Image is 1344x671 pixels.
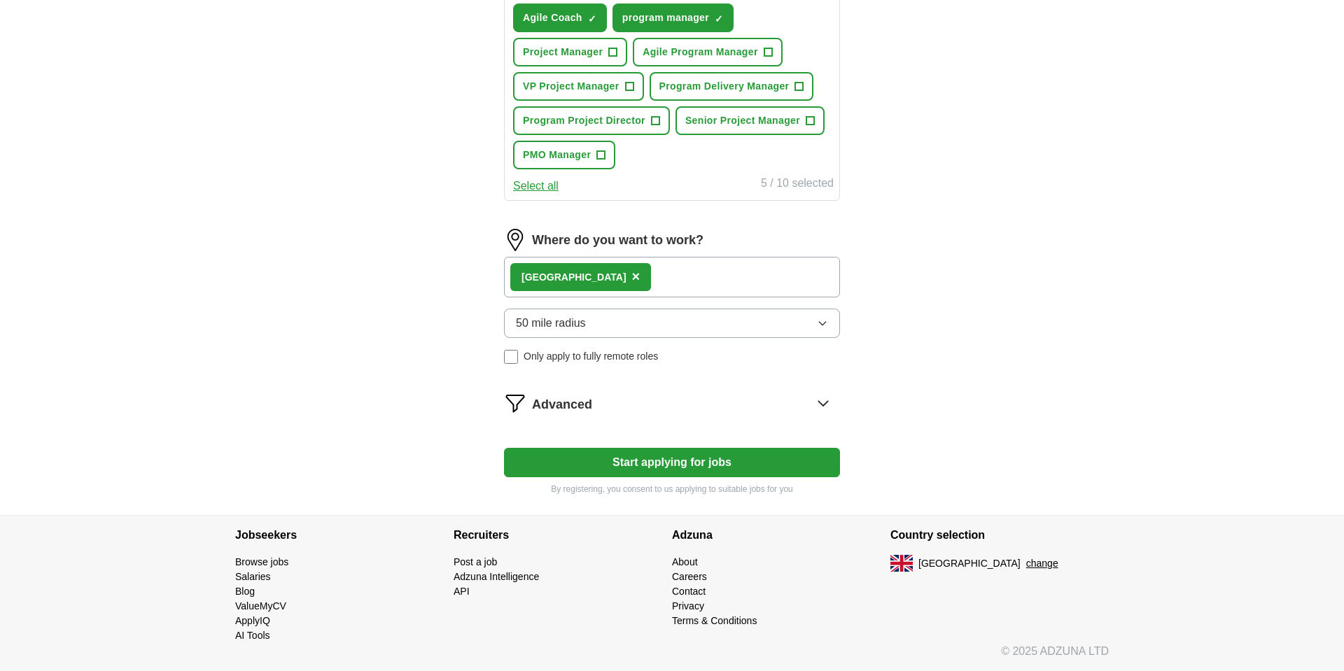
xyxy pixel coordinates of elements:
[235,556,288,567] a: Browse jobs
[715,13,723,24] span: ✓
[504,350,518,364] input: Only apply to fully remote roles
[532,395,592,414] span: Advanced
[454,586,470,597] a: API
[632,267,640,288] button: ×
[685,113,800,128] span: Senior Project Manager
[521,270,626,285] div: [GEOGRAPHIC_DATA]
[890,516,1109,555] h4: Country selection
[672,556,698,567] a: About
[532,231,703,250] label: Where do you want to work?
[513,178,559,195] button: Select all
[235,586,255,597] a: Blog
[632,269,640,284] span: ×
[224,643,1120,671] div: © 2025 ADZUNA LTD
[672,586,706,597] a: Contact
[235,571,271,582] a: Salaries
[918,556,1021,571] span: [GEOGRAPHIC_DATA]
[524,349,658,364] span: Only apply to fully remote roles
[504,483,840,495] p: By registering, you consent to us applying to suitable jobs for you
[523,148,591,162] span: PMO Manager
[513,3,607,32] button: Agile Coach✓
[1026,556,1058,571] button: change
[513,141,615,169] button: PMO Manager
[513,72,644,101] button: VP Project Manager
[622,10,709,25] span: program manager
[672,600,704,612] a: Privacy
[504,392,526,414] img: filter
[454,556,497,567] a: Post a job
[504,229,526,251] img: location.png
[672,571,707,582] a: Careers
[235,630,270,641] a: AI Tools
[523,10,582,25] span: Agile Coach
[235,600,286,612] a: ValueMyCV
[643,45,758,59] span: Agile Program Manager
[675,106,825,135] button: Senior Project Manager
[650,72,814,101] button: Program Delivery Manager
[659,79,790,94] span: Program Delivery Manager
[890,555,913,572] img: UK flag
[588,13,596,24] span: ✓
[504,309,840,338] button: 50 mile radius
[612,3,734,32] button: program manager✓
[672,615,757,626] a: Terms & Conditions
[516,315,586,332] span: 50 mile radius
[523,79,619,94] span: VP Project Manager
[513,106,670,135] button: Program Project Director
[523,113,645,128] span: Program Project Director
[523,45,603,59] span: Project Manager
[761,175,834,195] div: 5 / 10 selected
[235,615,270,626] a: ApplyIQ
[454,571,539,582] a: Adzuna Intelligence
[513,38,627,66] button: Project Manager
[633,38,783,66] button: Agile Program Manager
[504,448,840,477] button: Start applying for jobs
